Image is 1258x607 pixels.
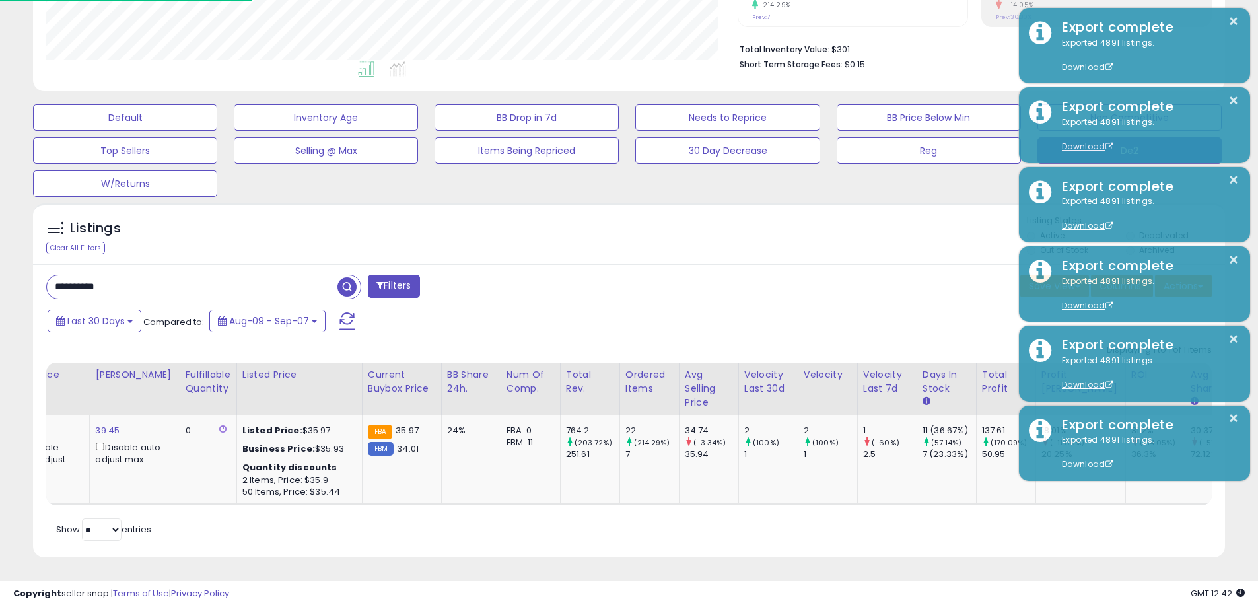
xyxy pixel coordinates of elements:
a: Privacy Policy [171,587,229,600]
div: 251.61 [566,448,619,460]
div: Export complete [1052,18,1240,37]
small: Prev: 36.30% [996,13,1031,21]
small: (100%) [753,437,779,448]
small: (100%) [812,437,839,448]
div: Disable auto adjust max [95,440,169,466]
small: (170.09%) [991,437,1027,448]
label: Archived [1139,244,1175,256]
a: Download [1062,379,1113,390]
div: Current Buybox Price [368,368,436,396]
a: Download [1062,220,1113,231]
a: Download [1062,300,1113,311]
small: (-60%) [872,437,899,448]
small: Prev: 7 [752,13,770,21]
div: Exported 4891 listings. [1052,355,1240,392]
div: 1 [804,448,857,460]
small: FBM [368,442,394,456]
span: Last 30 Days [67,314,125,328]
div: $35.93 [242,443,352,455]
b: Listed Price: [242,424,302,437]
div: Export complete [1052,336,1240,355]
button: Last 30 Days [48,310,141,332]
div: 0 [186,425,227,437]
li: $301 [740,40,1202,56]
a: Download [1062,458,1113,470]
div: Velocity Last 30d [744,368,792,396]
div: Total Profit [982,368,1030,396]
div: [PERSON_NAME] [95,368,174,382]
label: Out of Stock [1040,244,1088,256]
div: Export complete [1052,256,1240,275]
div: seller snap | | [13,588,229,600]
button: × [1228,252,1239,268]
span: $0.15 [845,58,865,71]
div: Days In Stock [923,368,971,396]
div: 764.2 [566,425,619,437]
button: 30 Day Decrease [635,137,820,164]
div: 11 (36.67%) [923,425,976,437]
div: Avg Selling Price [685,368,733,410]
small: (203.72%) [575,437,612,448]
div: FBA: 0 [507,425,550,437]
button: × [1228,331,1239,347]
div: 2 [744,425,798,437]
b: Short Term Storage Fees: [740,59,843,70]
div: Exported 4891 listings. [1052,37,1240,74]
div: 1 [744,448,798,460]
div: FBM: 11 [507,437,550,448]
div: 2 [804,425,857,437]
a: 39.45 [95,424,120,437]
div: 7 (23.33%) [923,448,976,460]
h5: Listings [70,219,121,238]
button: × [1228,172,1239,188]
div: 35.94 [685,448,738,460]
b: Total Inventory Value: [740,44,829,55]
div: BB Share 24h. [447,368,495,396]
button: Filters [368,275,419,298]
div: Export complete [1052,97,1240,116]
div: 137.61 [982,425,1035,437]
button: Selling @ Max [234,137,418,164]
span: 34.01 [397,443,419,455]
div: 2.5 [863,448,917,460]
span: Show: entries [56,523,151,536]
div: Min Price [16,368,84,382]
div: Export complete [1052,177,1240,196]
div: Fulfillable Quantity [186,368,231,396]
div: Ordered Items [625,368,674,396]
div: $35.97 [242,425,352,437]
div: 24% [447,425,491,437]
small: (57.14%) [931,437,961,448]
div: Exported 4891 listings. [1052,434,1240,471]
button: BB Drop in 7d [435,104,619,131]
div: 1 [863,425,917,437]
button: × [1228,13,1239,30]
div: Exported 4891 listings. [1052,196,1240,232]
button: Needs to Reprice [635,104,820,131]
b: Quantity discounts [242,461,337,474]
button: Items Being Repriced [435,137,619,164]
button: × [1228,410,1239,427]
div: 50.95 [982,448,1035,460]
div: 22 [625,425,679,437]
div: Total Rev. [566,368,614,396]
span: 2025-10-8 12:42 GMT [1191,587,1245,600]
button: W/Returns [33,170,217,197]
small: Days In Stock. [923,396,930,408]
div: 2 Items, Price: $35.9 [242,474,352,486]
div: Disable auto adjust min [16,440,79,478]
button: × [1228,92,1239,109]
a: Terms of Use [113,587,169,600]
strong: Copyright [13,587,61,600]
div: Num of Comp. [507,368,555,396]
div: Velocity [804,368,852,382]
div: Velocity Last 7d [863,368,911,396]
button: Reg [837,137,1021,164]
button: Aug-09 - Sep-07 [209,310,326,332]
small: (-3.34%) [693,437,726,448]
div: 7 [625,448,679,460]
span: Compared to: [143,316,204,328]
small: FBA [368,425,392,439]
div: 34.74 [685,425,738,437]
span: Aug-09 - Sep-07 [229,314,309,328]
